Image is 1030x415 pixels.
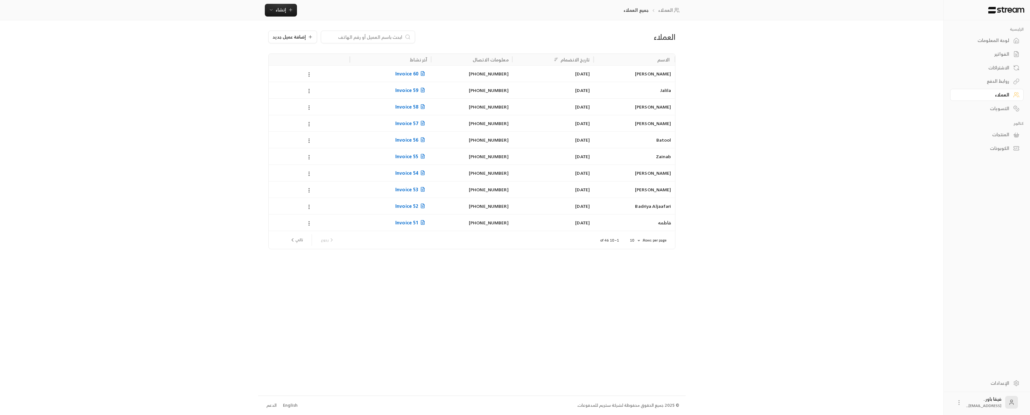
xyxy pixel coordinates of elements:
[516,82,590,98] div: [DATE]
[624,7,649,13] p: جميع العملاء
[395,136,427,144] span: Invoice 56
[516,115,590,131] div: [DATE]
[958,37,1009,44] div: لوحة المعلومات
[950,89,1024,101] a: العملاء
[265,4,297,17] button: إنشاء
[958,92,1009,98] div: العملاء
[966,396,1001,409] div: فيقا باور .
[561,56,590,64] div: تاريخ الانضمام
[473,56,509,64] div: معلومات الاتصال
[950,75,1024,88] a: روابط الدفع
[988,7,1025,14] img: Logo
[950,34,1024,47] a: لوحة المعلومات
[597,198,671,214] div: Badriya Aljaafari
[395,202,427,210] span: Invoice 52
[268,31,317,43] button: إضافة عميل جديد
[516,132,590,148] div: [DATE]
[950,48,1024,60] a: الفواتير
[395,119,427,127] span: Invoice 57
[516,99,590,115] div: [DATE]
[552,56,560,63] button: Sort
[627,236,642,244] div: 10
[597,132,671,148] div: Batool
[597,181,671,198] div: [PERSON_NAME]
[642,238,667,243] p: Rows per page:
[958,78,1009,84] div: روابط الدفع
[577,402,679,409] div: © 2025 جميع الحقوق محفوظة لشركة ستريم للمدفوعات.
[435,148,508,165] div: [PHONE_NUMBER]
[597,165,671,181] div: [PERSON_NAME]
[958,131,1009,138] div: المنتجات
[435,66,508,82] div: [PHONE_NUMBER]
[966,402,1001,409] span: [EMAIL_ADDRESS]....
[435,115,508,131] div: [PHONE_NUMBER]
[395,219,427,227] span: Invoice 51
[516,215,590,231] div: [DATE]
[950,377,1024,389] a: الإعدادات
[597,148,671,165] div: Zainab
[435,82,508,98] div: [PHONE_NUMBER]
[950,142,1024,155] a: الكوبونات
[597,82,671,98] div: Jalila
[287,235,306,245] button: next page
[435,198,508,214] div: [PHONE_NUMBER]
[597,115,671,131] div: [PERSON_NAME]
[657,56,670,64] div: الاسم
[516,165,590,181] div: [DATE]
[435,215,508,231] div: [PHONE_NUMBER]
[950,129,1024,141] a: المنتجات
[597,99,671,115] div: [PERSON_NAME]
[395,103,427,111] span: Invoice 58
[950,102,1024,115] a: التسويات
[950,27,1024,32] p: الرئيسية
[958,105,1009,112] div: التسويات
[958,145,1009,151] div: الكوبونات
[950,61,1024,74] a: الاشتراكات
[597,215,671,231] div: فاطمه
[600,238,619,243] p: 1–10 of 46
[516,66,590,82] div: [DATE]
[276,6,286,14] span: إنشاء
[544,32,675,42] div: العملاء
[950,121,1024,126] p: كتالوج
[395,186,427,193] span: Invoice 53
[272,35,306,39] span: إضافة عميل جديد
[516,148,590,165] div: [DATE]
[395,70,427,78] span: Invoice 60
[516,198,590,214] div: [DATE]
[516,181,590,198] div: [DATE]
[597,66,671,82] div: [PERSON_NAME]
[958,51,1009,57] div: الفواتير
[395,152,427,160] span: Invoice 55
[658,7,681,13] a: العملاء
[435,99,508,115] div: [PHONE_NUMBER]
[624,7,682,13] nav: breadcrumb
[435,181,508,198] div: [PHONE_NUMBER]
[325,33,403,40] input: ابحث باسم العميل أو رقم الهاتف
[435,165,508,181] div: [PHONE_NUMBER]
[395,86,427,94] span: Invoice 59
[265,400,279,411] a: الدعم
[958,380,1009,386] div: الإعدادات
[958,65,1009,71] div: الاشتراكات
[395,169,427,177] span: Invoice 54
[410,56,427,64] div: آخر نشاط
[435,132,508,148] div: [PHONE_NUMBER]
[283,402,298,409] div: English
